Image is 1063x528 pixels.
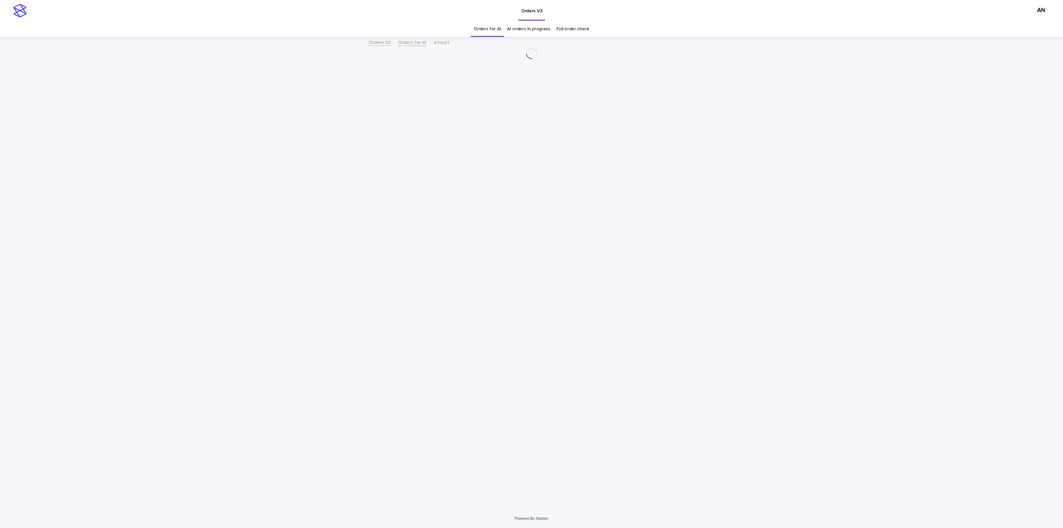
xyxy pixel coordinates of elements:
[398,38,427,46] a: Orders for AI
[13,4,27,17] img: stacker-logo-s-only.png
[556,21,589,37] a: Full order check
[474,21,501,37] a: Orders for AI
[369,38,391,46] a: Orders V3
[507,21,550,37] a: AI orders in progress
[515,516,548,520] a: Powered By Stacker
[1036,5,1046,16] div: AN
[434,39,450,46] p: #1169T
